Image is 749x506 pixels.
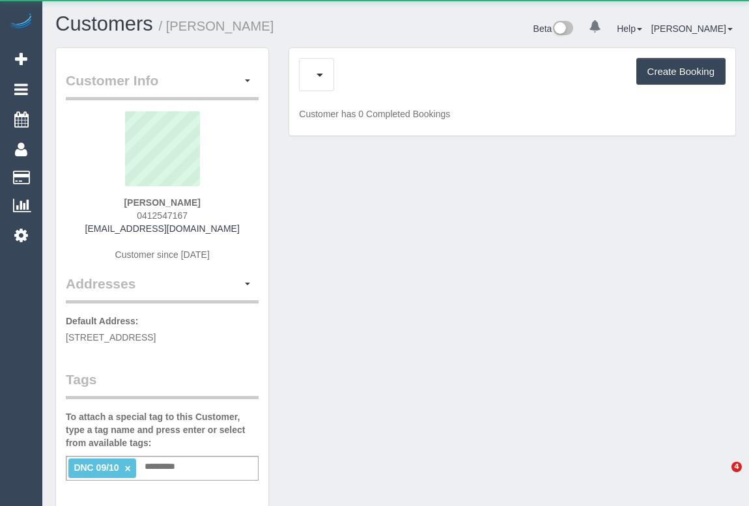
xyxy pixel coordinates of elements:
a: × [125,463,131,474]
button: Create Booking [636,58,726,85]
img: Automaid Logo [8,13,34,31]
a: [EMAIL_ADDRESS][DOMAIN_NAME] [85,223,240,234]
legend: Customer Info [66,71,259,100]
legend: Tags [66,370,259,399]
iframe: Intercom live chat [705,462,736,493]
small: / [PERSON_NAME] [159,19,274,33]
span: Customer since [DATE] [115,249,210,260]
span: 4 [731,462,742,472]
strong: [PERSON_NAME] [124,197,200,208]
a: Customers [55,12,153,35]
span: DNC 09/10 [74,462,119,473]
a: Beta [533,23,574,34]
span: 0412547167 [137,210,188,221]
span: [STREET_ADDRESS] [66,332,156,343]
label: Default Address: [66,315,139,328]
a: [PERSON_NAME] [651,23,733,34]
a: Help [617,23,642,34]
p: Customer has 0 Completed Bookings [299,107,726,120]
img: New interface [552,21,573,38]
label: To attach a special tag to this Customer, type a tag name and press enter or select from availabl... [66,410,259,449]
